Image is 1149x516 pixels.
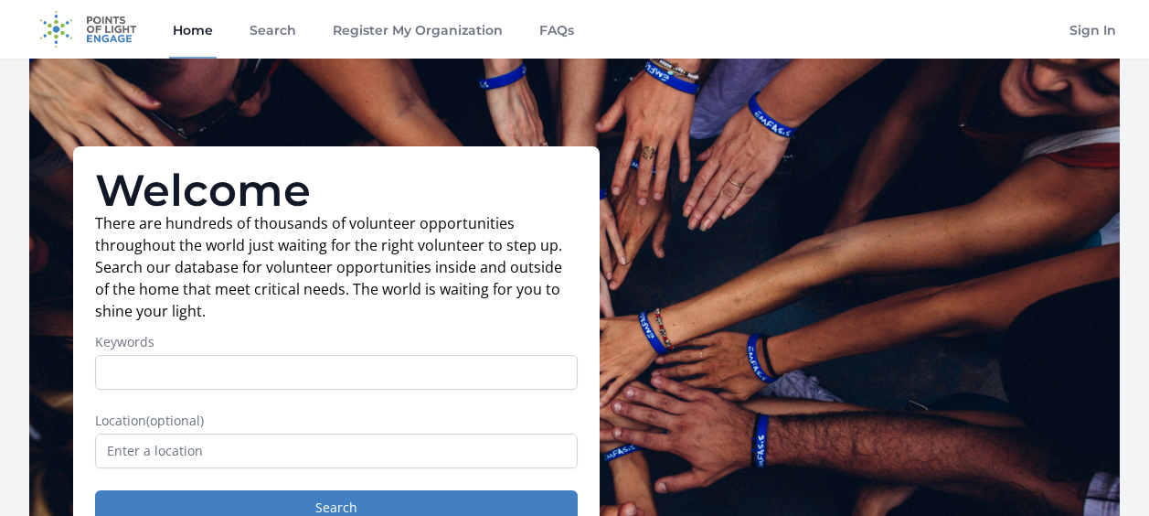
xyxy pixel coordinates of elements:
h1: Welcome [95,168,578,212]
span: (optional) [146,412,204,429]
p: There are hundreds of thousands of volunteer opportunities throughout the world just waiting for ... [95,212,578,322]
input: Enter a location [95,434,578,468]
label: Location [95,412,578,430]
label: Keywords [95,333,578,351]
